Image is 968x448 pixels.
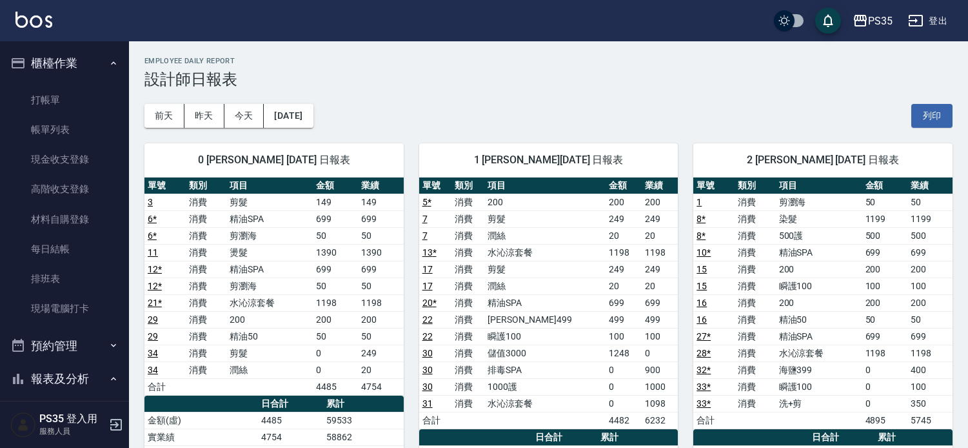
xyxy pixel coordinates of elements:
[148,247,158,258] a: 11
[868,13,893,29] div: PS35
[776,244,862,261] td: 精油SPA
[451,210,484,227] td: 消費
[358,378,403,395] td: 4754
[484,194,606,210] td: 200
[451,178,484,194] th: 類別
[862,311,907,328] td: 50
[911,104,953,128] button: 列印
[847,8,898,34] button: PS35
[532,429,597,446] th: 日合計
[226,311,313,328] td: 200
[642,378,678,395] td: 1000
[5,234,124,264] a: 每日結帳
[606,194,642,210] td: 200
[313,378,358,395] td: 4485
[358,210,403,227] td: 699
[484,378,606,395] td: 1000護
[642,412,678,429] td: 6232
[907,412,953,429] td: 5745
[258,429,323,445] td: 4754
[39,412,105,425] h5: PS35 登入用
[776,345,862,361] td: 水沁涼套餐
[862,361,907,378] td: 0
[313,328,358,345] td: 50
[776,378,862,395] td: 瞬護100
[186,278,227,294] td: 消費
[148,331,158,341] a: 29
[451,361,484,378] td: 消費
[484,311,606,328] td: [PERSON_NAME]499
[148,348,158,358] a: 34
[226,227,313,244] td: 剪瀏海
[313,227,358,244] td: 50
[862,278,907,294] td: 100
[419,178,452,194] th: 單號
[39,425,105,437] p: 服務人員
[642,278,678,294] td: 20
[226,244,313,261] td: 燙髮
[642,294,678,311] td: 699
[148,314,158,325] a: 29
[226,328,313,345] td: 精油50
[735,328,776,345] td: 消費
[862,412,907,429] td: 4895
[5,205,124,234] a: 材料自購登錄
[313,244,358,261] td: 1390
[484,395,606,412] td: 水沁涼套餐
[224,104,264,128] button: 今天
[422,230,428,241] a: 7
[735,345,776,361] td: 消費
[696,264,707,274] a: 15
[776,328,862,345] td: 精油SPA
[226,278,313,294] td: 剪瀏海
[642,311,678,328] td: 499
[696,197,702,207] a: 1
[144,57,953,65] h2: Employee Daily Report
[5,329,124,363] button: 預約管理
[5,174,124,204] a: 高階收支登錄
[10,412,36,438] img: Person
[907,294,953,311] td: 200
[313,261,358,278] td: 699
[144,70,953,88] h3: 設計師日報表
[907,278,953,294] td: 100
[642,210,678,227] td: 249
[5,264,124,294] a: 排班表
[776,361,862,378] td: 海鹽399
[735,210,776,227] td: 消費
[907,345,953,361] td: 1198
[907,361,953,378] td: 400
[451,345,484,361] td: 消費
[226,261,313,278] td: 精油SPA
[358,194,403,210] td: 149
[186,361,227,378] td: 消費
[907,210,953,227] td: 1199
[419,412,452,429] td: 合計
[907,178,953,194] th: 業績
[696,298,707,308] a: 16
[226,294,313,311] td: 水沁涼套餐
[642,361,678,378] td: 900
[606,261,642,278] td: 249
[735,378,776,395] td: 消費
[735,395,776,412] td: 消費
[5,85,124,115] a: 打帳單
[862,194,907,210] td: 50
[451,194,484,210] td: 消費
[358,345,403,361] td: 249
[186,210,227,227] td: 消費
[144,178,186,194] th: 單號
[484,345,606,361] td: 儲值3000
[484,278,606,294] td: 潤絲
[422,382,433,392] a: 30
[313,294,358,311] td: 1198
[735,294,776,311] td: 消費
[186,194,227,210] td: 消費
[160,154,388,167] span: 0 [PERSON_NAME] [DATE] 日報表
[606,210,642,227] td: 249
[735,178,776,194] th: 類別
[642,178,678,194] th: 業績
[422,348,433,358] a: 30
[903,9,953,33] button: 登出
[484,178,606,194] th: 項目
